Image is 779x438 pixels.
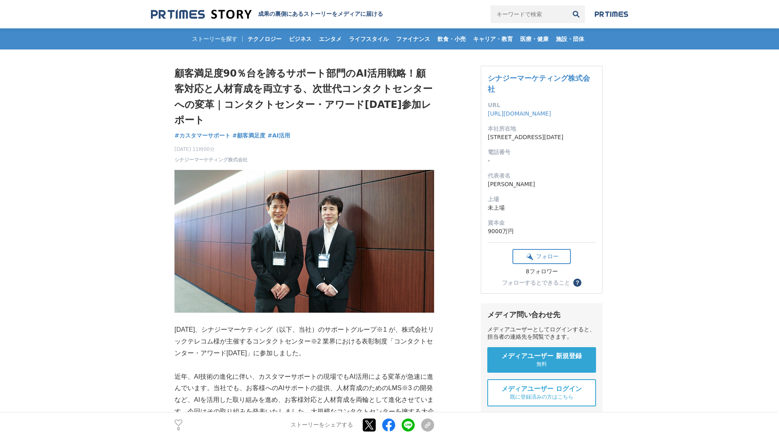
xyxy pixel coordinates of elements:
[536,361,547,368] span: 無料
[488,180,596,189] dd: [PERSON_NAME]
[553,35,587,43] span: 施設・団体
[488,110,551,117] a: [URL][DOMAIN_NAME]
[488,125,596,133] dt: 本社所在地
[488,219,596,227] dt: 資本金
[470,28,516,49] a: キャリア・教育
[488,227,596,236] dd: 9000万円
[174,156,247,163] a: シナジーマーケティング株式会社
[573,279,581,287] button: ？
[575,280,580,286] span: ？
[488,204,596,212] dd: 未上場
[174,324,434,359] p: [DATE]、シナジーマーケティング（以下、当社）のサポートグループ※1 が、株式会社リックテレコム様が主催するコンタクトセンター※2 業界における表彰制度「コンタクトセンター・アワード[DAT...
[174,427,183,431] p: 0
[501,352,582,361] span: メディアユーザー 新規登録
[488,74,590,93] a: シナジーマーケティング株式会社
[174,170,434,313] img: thumbnail_5cdf5710-a03e-11f0-b609-bf1ae81af276.jpg
[512,249,571,264] button: フォロー
[267,132,290,139] span: #AI活用
[512,268,571,275] div: 8フォロワー
[434,35,469,43] span: 飲食・小売
[510,393,573,401] span: 既に登録済みの方はこちら
[501,385,582,393] span: メディアユーザー ログイン
[488,172,596,180] dt: 代表者名
[393,28,433,49] a: ファイナンス
[491,5,567,23] input: キーワードで検索
[346,35,392,43] span: ライフスタイル
[488,133,596,142] dd: [STREET_ADDRESS][DATE]
[502,280,570,286] div: フォローするとできること
[488,148,596,157] dt: 電話番号
[244,28,285,49] a: テクノロジー
[174,132,230,139] span: #カスタマーサポート
[487,310,596,320] div: メディア問い合わせ先
[488,157,596,165] dd: -
[291,422,353,429] p: ストーリーをシェアする
[346,28,392,49] a: ライフスタイル
[286,35,315,43] span: ビジネス
[567,5,585,23] button: 検索
[286,28,315,49] a: ビジネス
[316,28,345,49] a: エンタメ
[258,11,383,18] h2: 成果の裏側にあるストーリーをメディアに届ける
[232,131,266,140] a: #顧客満足度
[487,326,596,341] div: メディアユーザーとしてログインすると、担当者の連絡先を閲覧できます。
[151,9,252,20] img: 成果の裏側にあるストーリーをメディアに届ける
[595,11,628,17] img: prtimes
[174,66,434,128] h1: 顧客満足度90％台を誇るサポート部門のAI活用戦略！顧客対応と人材育成を両立する、次世代コンタクトセンターへの変革｜コンタクトセンター・アワード[DATE]参加レポート
[244,35,285,43] span: テクノロジー
[517,28,552,49] a: 医療・健康
[487,379,596,406] a: メディアユーザー ログイン 既に登録済みの方はこちら
[393,35,433,43] span: ファイナンス
[434,28,469,49] a: 飲食・小売
[267,131,290,140] a: #AI活用
[316,35,345,43] span: エンタメ
[488,101,596,109] dt: URL
[151,9,383,20] a: 成果の裏側にあるストーリーをメディアに届ける 成果の裏側にあるストーリーをメディアに届ける
[174,146,247,153] span: [DATE] 11時00分
[232,132,266,139] span: #顧客満足度
[174,131,230,140] a: #カスタマーサポート
[553,28,587,49] a: 施設・団体
[487,347,596,373] a: メディアユーザー 新規登録 無料
[470,35,516,43] span: キャリア・教育
[488,195,596,204] dt: 上場
[517,35,552,43] span: 医療・健康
